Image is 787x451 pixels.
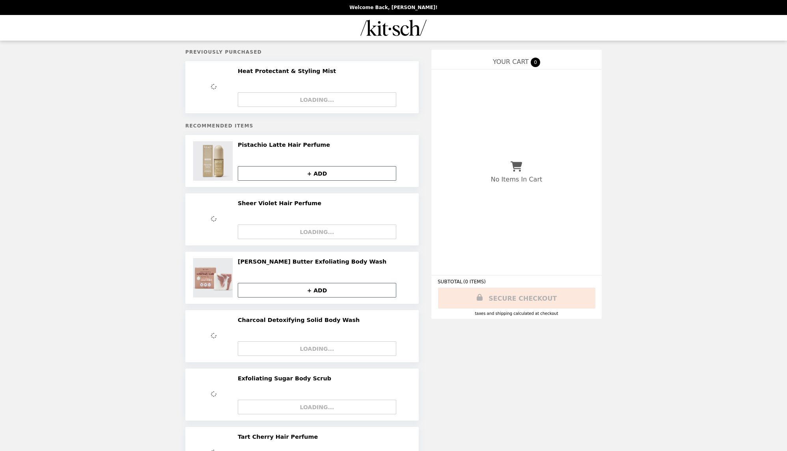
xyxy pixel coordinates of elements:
[185,49,419,55] h5: Previously Purchased
[238,200,324,207] h2: Sheer Violet Hair Perfume
[238,166,396,181] button: + ADD
[238,67,339,75] h2: Heat Protectant & Styling Mist
[193,141,235,181] img: Pistachio Latte Hair Perfume
[238,375,334,382] h2: Exfoliating Sugar Body Scrub
[349,5,437,10] p: Welcome Back, [PERSON_NAME]!
[238,433,321,440] h2: Tart Cherry Hair Perfume
[463,279,486,284] span: ( 0 ITEMS )
[360,20,427,36] img: Brand Logo
[491,176,542,183] p: No Items In Cart
[493,58,529,65] span: YOUR CART
[238,141,333,148] h2: Pistachio Latte Hair Perfume
[193,258,235,298] img: Shea Butter Exfoliating Body Wash
[531,58,540,67] span: 0
[438,311,595,316] div: Taxes and Shipping calculated at checkout
[238,258,390,265] h2: [PERSON_NAME] Butter Exfoliating Body Wash
[438,279,463,284] span: SUBTOTAL
[185,123,419,129] h5: Recommended Items
[238,316,363,324] h2: Charcoal Detoxifying Solid Body Wash
[238,283,396,298] button: + ADD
